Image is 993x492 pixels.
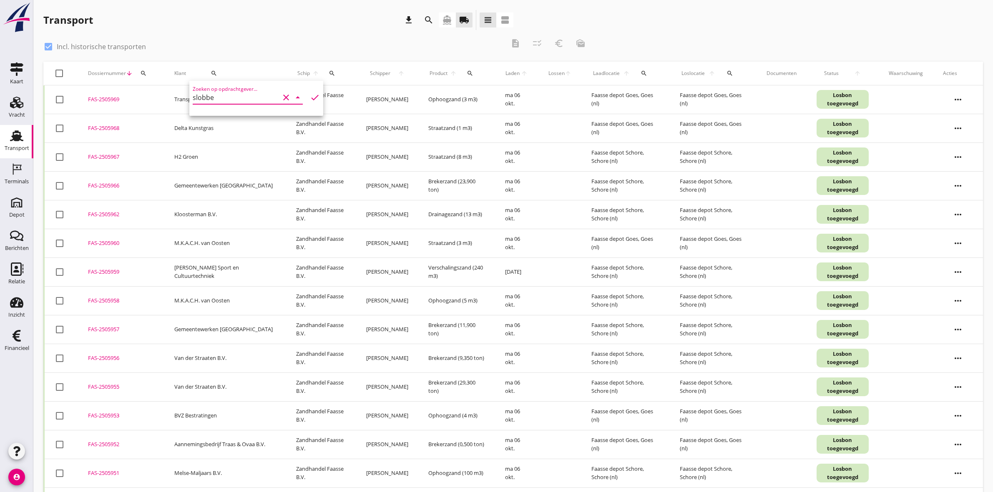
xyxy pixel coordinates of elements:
[356,114,418,142] td: [PERSON_NAME]
[174,63,276,83] div: Klant
[88,239,154,247] div: FAS-2505960
[670,229,757,257] td: Faasse depot Goes, Goes (nl)
[286,142,356,171] td: Zandhandel Faasse B.V.
[428,70,449,77] span: Product
[495,315,538,344] td: ma 06 okt.
[946,232,970,255] i: more_horiz
[495,344,538,372] td: ma 06 okt.
[88,325,154,334] div: FAS-2505957
[946,145,970,169] i: more_horiz
[817,147,869,166] div: Losbon toegevoegd
[286,344,356,372] td: Zandhandel Faasse B.V.
[670,315,757,344] td: Faasse depot Schore, Schore (nl)
[591,70,621,77] span: Laadlocatie
[88,383,154,391] div: FAS-2505955
[817,291,869,310] div: Losbon toegevoegd
[418,142,495,171] td: Straatzand (8 m3)
[88,95,154,104] div: FAS-2505969
[817,349,869,367] div: Losbon toegevoegd
[581,315,670,344] td: Faasse depot Schore, Schore (nl)
[565,70,571,77] i: arrow_upward
[286,430,356,459] td: Zandhandel Faasse B.V.
[88,440,154,449] div: FAS-2505952
[817,70,847,77] span: Status
[581,85,670,114] td: Faasse depot Goes, Goes (nl)
[164,315,286,344] td: Gemeentewerken [GEOGRAPHIC_DATA]
[670,286,757,315] td: Faasse depot Schore, Schore (nl)
[5,245,29,251] div: Berichten
[495,372,538,401] td: ma 06 okt.
[817,377,869,396] div: Losbon toegevoegd
[817,119,869,137] div: Losbon toegevoegd
[581,344,670,372] td: Faasse depot Schore, Schore (nl)
[8,469,25,485] i: account_circle
[356,430,418,459] td: [PERSON_NAME]
[88,354,154,362] div: FAS-2505956
[442,15,452,25] i: directions_boat
[621,70,631,77] i: arrow_upward
[310,92,320,102] i: check
[88,268,154,276] div: FAS-2505959
[296,70,311,77] span: Schip
[418,85,495,114] td: Ophoogzand (3 m3)
[418,372,495,401] td: Brekerzand (29,300 ton)
[8,312,25,317] div: Inzicht
[356,286,418,315] td: [PERSON_NAME]
[670,200,757,229] td: Faasse depot Schore, Schore (nl)
[356,171,418,200] td: [PERSON_NAME]
[817,406,869,425] div: Losbon toegevoegd
[356,257,418,286] td: [PERSON_NAME]
[211,70,217,77] i: search
[164,372,286,401] td: Van der Straaten B.V.
[727,70,733,77] i: search
[418,171,495,200] td: Brekerzand (23,900 ton)
[459,15,469,25] i: local_shipping
[286,372,356,401] td: Zandhandel Faasse B.V.
[946,433,970,456] i: more_horiz
[817,262,869,281] div: Losbon toegevoegd
[670,459,757,487] td: Faasse depot Schore, Schore (nl)
[286,286,356,315] td: Zandhandel Faasse B.V.
[817,435,869,454] div: Losbon toegevoegd
[404,15,414,25] i: download
[286,114,356,142] td: Zandhandel Faasse B.V.
[817,234,869,252] div: Losbon toegevoegd
[164,114,286,142] td: Delta Kunstgras
[670,372,757,401] td: Faasse depot Schore, Schore (nl)
[88,210,154,219] div: FAS-2505962
[366,70,394,77] span: Schipper
[483,15,493,25] i: view_headline
[356,142,418,171] td: [PERSON_NAME]
[495,459,538,487] td: ma 06 okt.
[670,114,757,142] td: Faasse depot Goes, Goes (nl)
[164,200,286,229] td: Kloosterman B.V.
[495,85,538,114] td: ma 06 okt.
[88,469,154,477] div: FAS-2505951
[88,412,154,420] div: FAS-2505953
[889,70,923,77] div: Waarschuwing
[505,70,520,77] span: Laden
[581,401,670,430] td: Faasse depot Goes, Goes (nl)
[286,229,356,257] td: Zandhandel Faasse B.V.
[164,229,286,257] td: M.K.A.C.H. van Oosten
[57,42,146,51] label: Incl. historische transporten
[946,117,970,140] i: more_horiz
[817,205,869,224] div: Losbon toegevoegd
[581,257,670,286] td: Faasse depot Schore, Schore (nl)
[356,459,418,487] td: [PERSON_NAME]
[946,347,970,370] i: more_horiz
[670,257,757,286] td: Faasse depot Schore, Schore (nl)
[9,112,25,117] div: Vracht
[495,142,538,171] td: ma 06 okt.
[641,70,647,77] i: search
[946,289,970,312] i: more_horiz
[88,153,154,161] div: FAS-2505967
[126,70,133,77] i: arrow_downward
[707,70,717,77] i: arrow_upward
[495,257,538,286] td: [DATE]
[286,315,356,344] td: Zandhandel Faasse B.V.
[164,286,286,315] td: M.K.A.C.H. van Oosten
[670,344,757,372] td: Faasse depot Schore, Schore (nl)
[164,171,286,200] td: Gemeentewerken [GEOGRAPHIC_DATA]
[767,70,797,77] div: Documenten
